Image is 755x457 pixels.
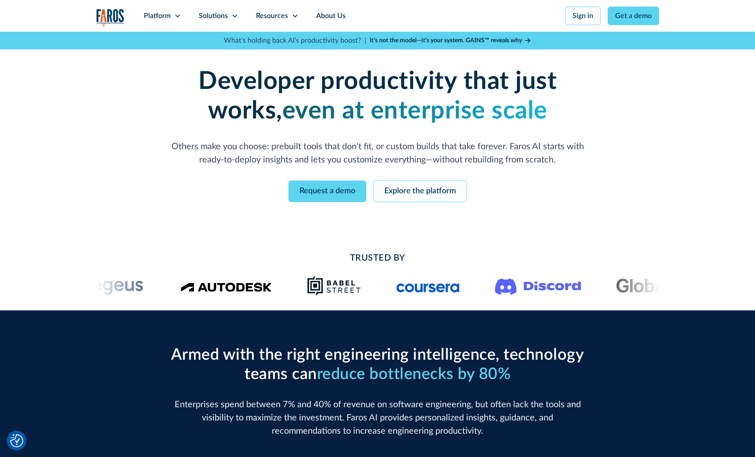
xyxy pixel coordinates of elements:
[180,280,272,292] img: Logo of the design software company Autodesk.
[10,434,23,447] button: Cookie Settings
[199,11,228,21] div: Solutions
[307,275,361,296] img: Babel Street logo png
[565,7,601,25] a: Sign in
[167,251,589,265] h2: Trusted By
[167,398,589,438] p: Enterprises spend between 7% and 40% of revenue on software engineering, but often lack the tools...
[317,366,511,382] span: reduce bottlenecks by 80%
[288,181,366,202] a: Request a demo
[370,37,522,44] strong: It’s not the model—it’s your system. GAINS™ reveals why
[224,35,366,46] p: What's holding back AI's productivity boost? |
[96,9,124,27] img: Logo of the analytics and reporting company Faros.
[495,276,581,295] img: Logo of the communication platform Discord.
[373,181,467,202] a: Explore the platform
[10,434,23,447] img: Revisit consent button
[256,11,288,21] div: Resources
[96,9,124,27] a: home
[370,36,532,45] a: It’s not the model—it’s your system. GAINS™ reveals why
[167,140,589,166] p: Others make you choose: prebuilt tools that don't fit, or custom builds that take forever. Faros ...
[608,7,659,25] a: Get a demo
[167,346,589,383] h2: Armed with the right engineering intelligence, technology teams can
[282,99,547,123] strong: even at enterprise scale
[144,11,171,21] div: Platform
[396,279,460,293] img: Logo of the online learning platform Coursera.
[198,69,557,123] strong: Developer productivity that just works,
